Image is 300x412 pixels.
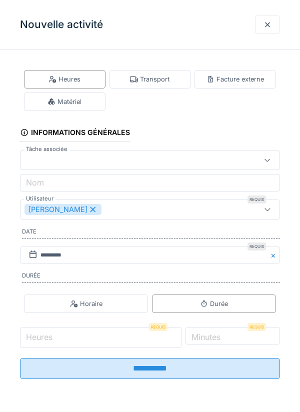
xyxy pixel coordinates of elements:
[48,74,80,84] div: Heures
[247,323,266,331] div: Requis
[20,125,130,142] div: Informations générales
[47,97,81,106] div: Matériel
[70,299,102,308] div: Horaire
[149,323,167,331] div: Requis
[24,176,46,188] label: Nom
[24,194,55,203] label: Utilisateur
[269,246,280,264] button: Close
[24,204,101,215] div: [PERSON_NAME]
[189,331,222,343] label: Minutes
[247,242,266,250] div: Requis
[130,74,169,84] div: Transport
[24,145,69,153] label: Tâche associée
[24,331,54,343] label: Heures
[206,74,264,84] div: Facture externe
[247,195,266,203] div: Requis
[20,18,103,31] h3: Nouvelle activité
[22,271,280,282] label: Durée
[22,227,280,238] label: Date
[200,299,228,308] div: Durée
